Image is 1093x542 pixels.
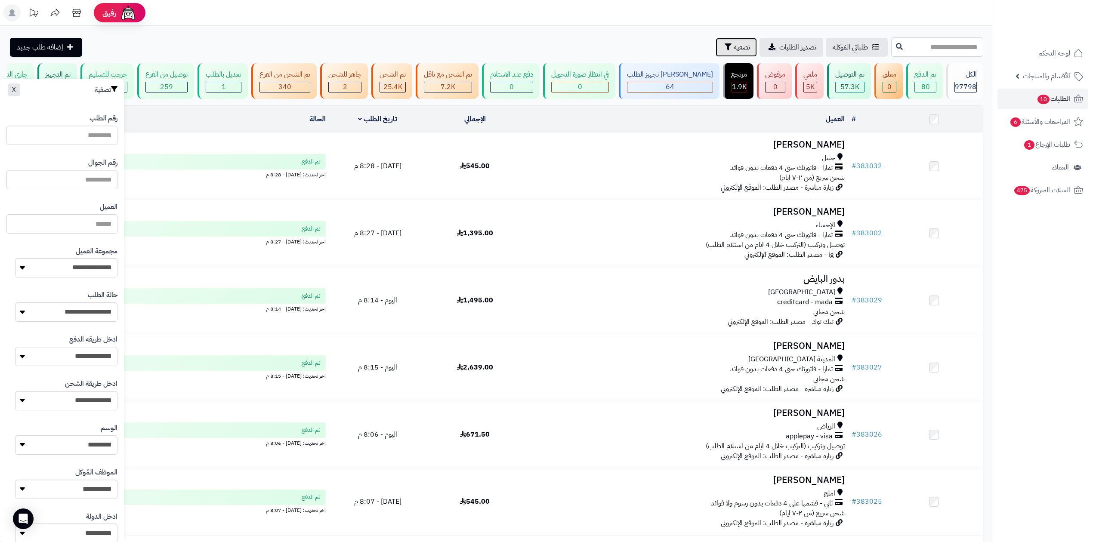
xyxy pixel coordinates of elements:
span: 0 [887,82,892,92]
span: # [852,228,856,238]
a: المراجعات والأسئلة6 [997,111,1088,132]
span: 80 [921,82,930,92]
div: دفع عند الاستلام [490,70,533,80]
span: الرياض [817,422,835,431]
a: #383025 [852,496,882,507]
span: اليوم - 8:14 م [358,295,397,305]
span: [DATE] - 8:27 م [354,228,401,238]
a: الطلبات10 [997,89,1088,109]
span: شحن مجاني [813,374,845,384]
span: الطلبات [1037,93,1070,105]
span: 1 [222,82,226,92]
span: تم الدفع [302,225,321,233]
span: 545.00 [460,161,490,171]
div: تم التوصيل [835,70,865,80]
div: 80 [915,82,936,92]
span: 340 [278,82,291,92]
a: تم الشحن من الفرع 340 [250,63,318,99]
span: ig - مصدر الطلب: الموقع الإلكتروني [744,249,834,260]
span: تم الدفع [302,493,321,502]
a: الإجمالي [464,114,486,124]
div: [PERSON_NAME] تجهيز الطلب [627,70,713,80]
h3: [PERSON_NAME] [527,408,845,418]
span: 2,639.00 [457,362,493,373]
span: [DATE] - 8:28 م [354,161,401,171]
span: تصفية [734,42,750,52]
div: 0 [491,82,533,92]
a: الحالة [309,114,326,124]
a: السلات المتروكة475 [997,180,1088,200]
span: # [852,362,856,373]
a: مرتجع 1.9K [721,63,755,99]
span: 671.50 [460,429,490,440]
div: 340 [260,82,310,92]
div: 2 [329,82,361,92]
span: # [852,161,856,171]
span: اليوم - 8:06 م [358,429,397,440]
span: رفيق [102,8,116,18]
a: إضافة طلب جديد [10,38,82,57]
a: #383002 [852,228,882,238]
a: تصدير الطلبات [760,38,823,57]
div: 0 [766,82,785,92]
div: تم التجهيز [46,70,71,80]
div: 7222 [424,82,472,92]
span: X [12,85,16,94]
label: رقم الجوال [88,158,117,168]
div: ملغي [803,70,817,80]
a: #383026 [852,429,882,440]
label: مجموعة العميل [76,246,117,256]
a: تعديل بالطلب 1 [196,63,250,99]
div: توصيل من الفرع [145,70,188,80]
a: [PERSON_NAME] تجهيز الطلب 64 [617,63,721,99]
div: مرتجع [731,70,747,80]
span: تم الدفع [302,426,321,434]
a: مرفوض 0 [755,63,794,99]
div: 25407 [380,82,405,92]
a: العملاء [997,157,1088,178]
a: تم التوصيل 57.3K [825,63,873,99]
span: الإحساء [816,220,835,230]
div: جاهز للشحن [328,70,361,80]
div: 57283 [836,82,864,92]
div: اخر تحديث: [DATE] - 8:06 م [12,438,326,447]
div: تم الشحن [380,70,406,80]
div: 259 [146,82,187,92]
a: تم الشحن 25.4K [370,63,414,99]
div: خرجت للتسليم [89,70,127,80]
span: 1,495.00 [457,295,493,305]
h3: [PERSON_NAME] [527,207,845,217]
div: 5021 [804,82,817,92]
span: 545.00 [460,496,490,507]
a: دفع عند الاستلام 0 [480,63,541,99]
a: جاهز للشحن 2 [318,63,370,99]
div: تم الشحن مع ناقل [424,70,472,80]
span: # [852,496,856,507]
span: تصدير الطلبات [779,42,816,52]
span: لوحة التحكم [1038,47,1070,59]
label: ادخل طريقه الدفع [69,335,117,345]
div: اخر تحديث: [DATE] - 8:14 م [12,304,326,313]
div: تم الدفع [914,70,936,80]
span: 259 [160,82,173,92]
span: اليوم - 8:15 م [358,362,397,373]
span: [DATE] - 8:07 م [354,496,401,507]
h3: بدور البايض [527,274,845,284]
div: اخر تحديث: [DATE] - 8:28 م [12,169,326,179]
span: تم الدفع [302,359,321,367]
span: 0 [773,82,778,92]
span: creditcard - mada [777,297,833,307]
span: المراجعات والأسئلة [1010,116,1070,128]
span: تيك توك - مصدر الطلب: الموقع الإلكتروني [728,317,834,327]
span: 6 [1010,117,1021,127]
span: طلباتي المُوكلة [833,42,868,52]
span: 5K [806,82,815,92]
span: 475 [1014,185,1030,195]
a: لوحة التحكم [997,43,1088,64]
div: 1863 [732,82,747,92]
a: في انتظار صورة التحويل 0 [541,63,617,99]
span: شحن سريع (من ٢-٧ ايام) [779,172,845,183]
label: الموظف المُوكل [75,468,117,477]
div: 1 [206,82,241,92]
span: # [852,295,856,305]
